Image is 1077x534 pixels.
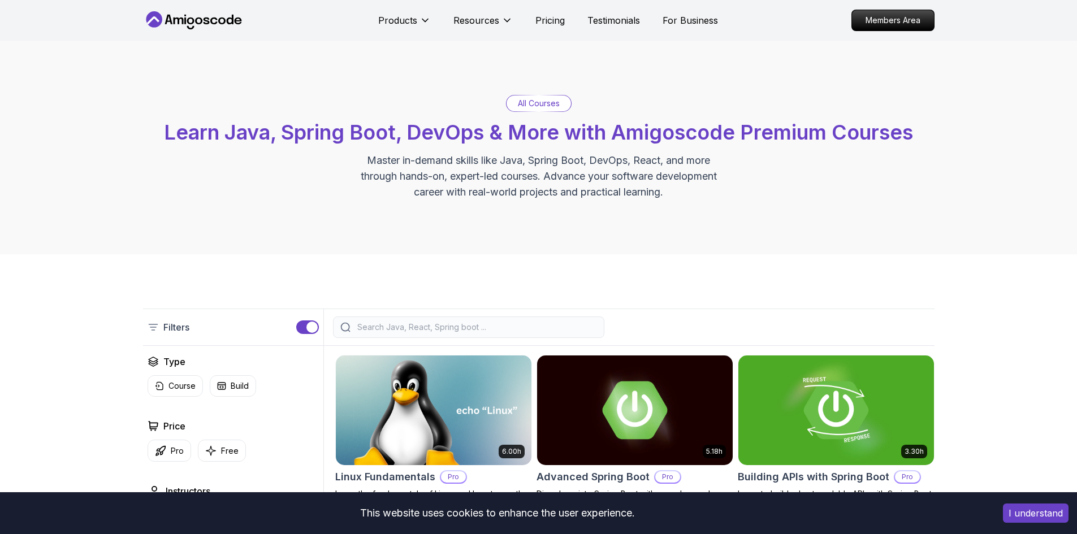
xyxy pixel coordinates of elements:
a: Building APIs with Spring Boot card3.30hBuilding APIs with Spring BootProLearn to build robust, s... [738,355,935,522]
div: This website uses cookies to enhance the user experience. [8,501,986,526]
button: Build [210,375,256,397]
span: Learn Java, Spring Boot, DevOps & More with Amigoscode Premium Courses [164,120,913,145]
a: Linux Fundamentals card6.00hLinux FundamentalsProLearn the fundamentals of Linux and how to use t... [335,355,532,511]
p: All Courses [518,98,560,109]
h2: Price [163,419,185,433]
img: Building APIs with Spring Boot card [738,355,934,465]
p: 5.18h [706,447,723,456]
p: Build [231,380,249,392]
p: Pro [171,445,184,457]
p: 3.30h [905,447,924,456]
h2: Building APIs with Spring Boot [738,469,889,485]
a: Pricing [535,14,565,27]
p: Pro [441,471,466,483]
p: Pro [655,471,680,483]
a: For Business [663,14,718,27]
p: Free [221,445,239,457]
p: Learn the fundamentals of Linux and how to use the command line [335,488,532,511]
a: Advanced Spring Boot card5.18hAdvanced Spring BootProDive deep into Spring Boot with our advanced... [537,355,733,522]
h2: Linux Fundamentals [335,469,435,485]
p: Master in-demand skills like Java, Spring Boot, DevOps, React, and more through hands-on, expert-... [349,153,729,200]
p: Learn to build robust, scalable APIs with Spring Boot, mastering REST principles, JSON handling, ... [738,488,935,522]
img: Advanced Spring Boot card [537,355,733,465]
p: Dive deep into Spring Boot with our advanced course, designed to take your skills from intermedia... [537,488,733,522]
p: 6.00h [502,447,521,456]
a: Testimonials [587,14,640,27]
input: Search Java, React, Spring boot ... [355,322,597,333]
p: Resources [453,14,499,27]
a: Members Area [851,10,935,31]
h2: Instructors [166,484,210,498]
p: Products [378,14,417,27]
button: Free [198,440,246,462]
img: Linux Fundamentals card [336,355,531,465]
h2: Type [163,355,185,368]
button: Resources [453,14,513,36]
button: Accept cookies [1003,503,1069,523]
button: Products [378,14,431,36]
button: Course [148,375,203,397]
p: Pro [895,471,920,483]
h2: Advanced Spring Boot [537,469,650,485]
p: Course [168,380,196,392]
p: Filters [163,320,189,334]
button: Pro [148,440,191,462]
p: Members Area [852,10,934,31]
